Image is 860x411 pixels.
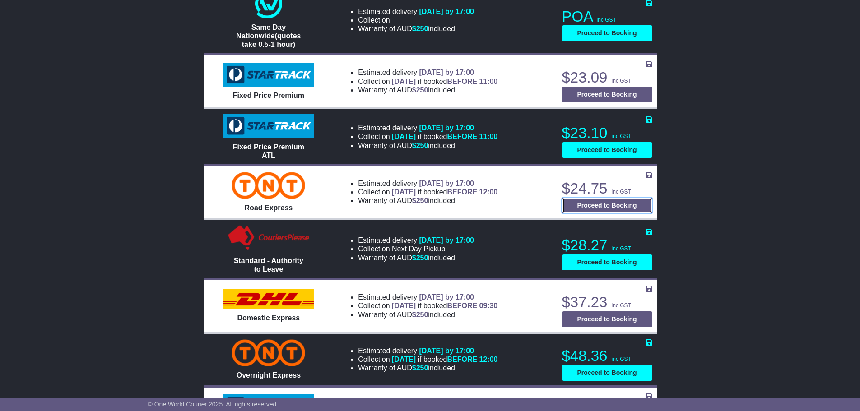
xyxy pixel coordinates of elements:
[562,69,652,87] p: $23.09
[612,302,631,309] span: inc GST
[479,188,498,196] span: 12:00
[358,355,497,364] li: Collection
[233,92,304,99] span: Fixed Price Premium
[419,293,474,301] span: [DATE] by 17:00
[562,87,652,102] button: Proceed to Booking
[358,301,497,310] li: Collection
[447,133,477,140] span: BEFORE
[419,347,474,355] span: [DATE] by 17:00
[412,86,428,94] span: $
[562,347,652,365] p: $48.36
[562,198,652,213] button: Proceed to Booking
[562,254,652,270] button: Proceed to Booking
[392,245,445,253] span: Next Day Pickup
[358,68,497,77] li: Estimated delivery
[223,289,314,309] img: DHL: Domestic Express
[597,17,616,23] span: inc GST
[358,132,497,141] li: Collection
[358,7,474,16] li: Estimated delivery
[562,124,652,142] p: $23.10
[416,142,428,149] span: 250
[412,142,428,149] span: $
[479,78,498,85] span: 11:00
[392,188,497,196] span: if booked
[358,346,497,355] li: Estimated delivery
[237,314,300,322] span: Domestic Express
[392,78,497,85] span: if booked
[416,25,428,32] span: 250
[223,114,314,138] img: StarTrack: Fixed Price Premium ATL
[358,310,497,319] li: Warranty of AUD included.
[562,25,652,41] button: Proceed to Booking
[358,86,497,94] li: Warranty of AUD included.
[234,257,303,273] span: Standard - Authority to Leave
[392,133,416,140] span: [DATE]
[612,356,631,362] span: inc GST
[223,63,314,87] img: StarTrack: Fixed Price Premium
[412,311,428,319] span: $
[412,364,428,372] span: $
[358,16,474,24] li: Collection
[562,142,652,158] button: Proceed to Booking
[562,236,652,254] p: $28.27
[562,293,652,311] p: $37.23
[358,24,474,33] li: Warranty of AUD included.
[479,356,498,363] span: 12:00
[419,8,474,15] span: [DATE] by 17:00
[419,236,474,244] span: [DATE] by 17:00
[612,189,631,195] span: inc GST
[358,245,474,253] li: Collection
[416,311,428,319] span: 250
[447,302,477,309] span: BEFORE
[612,78,631,84] span: inc GST
[412,254,428,262] span: $
[226,225,311,252] img: Couriers Please: Standard - Authority to Leave
[358,188,497,196] li: Collection
[392,356,416,363] span: [DATE]
[416,86,428,94] span: 250
[419,180,474,187] span: [DATE] by 17:00
[612,133,631,139] span: inc GST
[392,188,416,196] span: [DATE]
[392,356,497,363] span: if booked
[392,133,497,140] span: if booked
[233,143,304,159] span: Fixed Price Premium ATL
[392,78,416,85] span: [DATE]
[148,401,279,408] span: © One World Courier 2025. All rights reserved.
[416,254,428,262] span: 250
[447,188,477,196] span: BEFORE
[237,371,301,379] span: Overnight Express
[562,180,652,198] p: $24.75
[562,311,652,327] button: Proceed to Booking
[358,236,474,245] li: Estimated delivery
[392,302,497,309] span: if booked
[562,8,652,26] p: POA
[358,179,497,188] li: Estimated delivery
[232,339,305,366] img: TNT Domestic: Overnight Express
[358,141,497,150] li: Warranty of AUD included.
[358,293,497,301] li: Estimated delivery
[232,172,305,199] img: TNT Domestic: Road Express
[412,197,428,204] span: $
[416,197,428,204] span: 250
[447,356,477,363] span: BEFORE
[358,364,497,372] li: Warranty of AUD included.
[416,364,428,372] span: 250
[358,254,474,262] li: Warranty of AUD included.
[358,196,497,205] li: Warranty of AUD included.
[358,77,497,86] li: Collection
[447,78,477,85] span: BEFORE
[358,124,497,132] li: Estimated delivery
[479,302,498,309] span: 09:30
[612,245,631,252] span: inc GST
[245,204,293,212] span: Road Express
[236,23,301,48] span: Same Day Nationwide(quotes take 0.5-1 hour)
[412,25,428,32] span: $
[479,133,498,140] span: 11:00
[419,69,474,76] span: [DATE] by 17:00
[392,302,416,309] span: [DATE]
[419,124,474,132] span: [DATE] by 17:00
[562,365,652,381] button: Proceed to Booking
